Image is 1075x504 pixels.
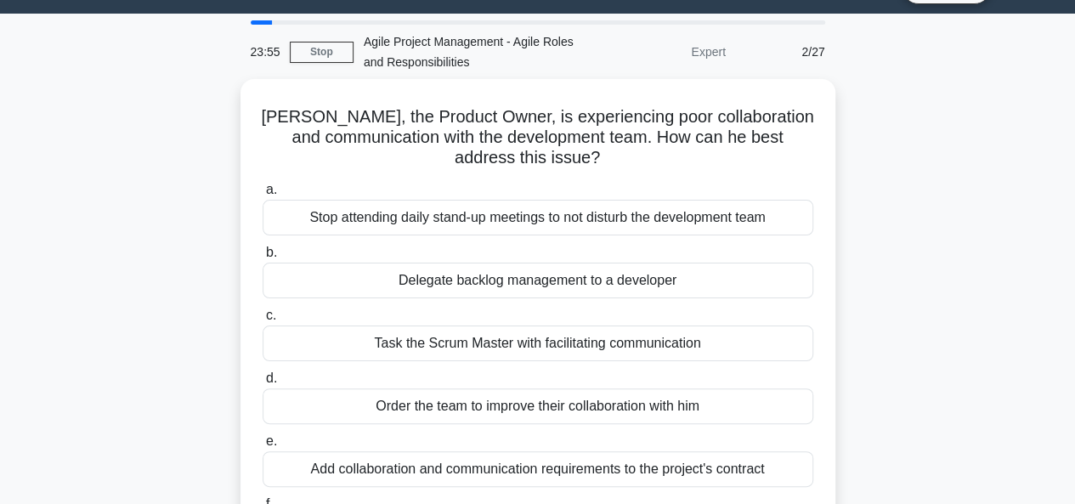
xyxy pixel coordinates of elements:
div: Agile Project Management - Agile Roles and Responsibilities [354,25,587,79]
div: Add collaboration and communication requirements to the project's contract [263,451,813,487]
div: 23:55 [240,35,290,69]
div: Expert [587,35,736,69]
h5: [PERSON_NAME], the Product Owner, is experiencing poor collaboration and communication with the d... [261,106,815,169]
div: Stop attending daily stand-up meetings to not disturb the development team [263,200,813,235]
div: Task the Scrum Master with facilitating communication [263,326,813,361]
span: e. [266,433,277,448]
span: c. [266,308,276,322]
span: a. [266,182,277,196]
div: Order the team to improve their collaboration with him [263,388,813,424]
div: Delegate backlog management to a developer [263,263,813,298]
span: d. [266,371,277,385]
div: 2/27 [736,35,835,69]
a: Stop [290,42,354,63]
span: b. [266,245,277,259]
